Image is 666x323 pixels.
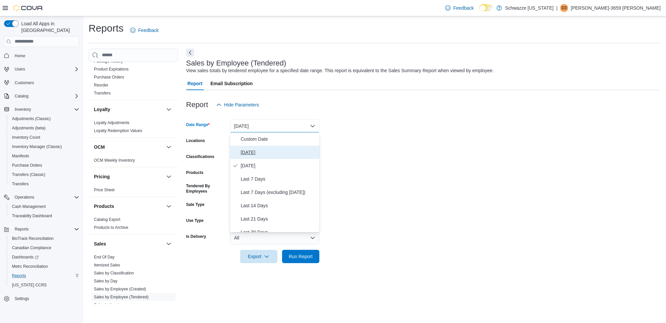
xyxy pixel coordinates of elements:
span: Users [12,65,79,73]
button: Export [240,250,277,263]
span: Customers [12,79,79,87]
button: Pricing [165,173,173,181]
a: Cash Management [9,203,48,211]
a: Loyalty Adjustments [94,120,130,125]
span: Reports [12,273,26,278]
span: Cash Management [12,204,46,209]
button: Reports [7,271,82,280]
label: Tendered By Employees [186,183,227,194]
label: Is Delivery [186,234,206,239]
span: Traceabilty Dashboard [9,212,79,220]
a: Traceabilty Dashboard [9,212,55,220]
span: Load All Apps in [GEOGRAPHIC_DATA] [19,20,79,34]
span: Inventory Count [9,133,79,141]
button: Adjustments (Classic) [7,114,82,123]
label: Products [186,170,203,175]
a: Transfers [94,91,111,95]
a: Catalog Export [94,217,120,222]
a: Feedback [443,1,476,15]
span: Metrc Reconciliation [12,264,48,269]
a: Sales by Employee (Tendered) [94,295,149,299]
a: Home [12,52,28,60]
button: Inventory [12,105,34,113]
a: Sales by Day [94,279,118,283]
button: Products [94,203,164,210]
span: Adjustments (Classic) [12,116,51,121]
div: Select listbox [230,132,319,232]
span: Catalog [12,92,79,100]
a: OCM Weekly Inventory [94,158,135,163]
a: Itemized Sales [94,263,120,267]
button: OCM [94,144,164,150]
span: Sales by Employee (Created) [94,286,146,292]
a: End Of Day [94,255,115,259]
span: Dashboards [12,254,39,260]
a: Reports [9,272,29,280]
button: Sales [165,240,173,248]
span: Feedback [453,5,474,11]
span: Settings [12,294,79,303]
button: Operations [1,193,82,202]
h3: Products [94,203,114,210]
button: Reports [12,225,31,233]
button: Users [1,65,82,74]
span: BioTrack Reconciliation [9,235,79,242]
a: Reorder [94,83,108,87]
a: Dashboards [9,253,41,261]
span: Inventory [15,107,31,112]
button: [US_STATE] CCRS [7,280,82,290]
button: Inventory Manager (Classic) [7,142,82,151]
button: Transfers (Classic) [7,170,82,179]
span: Canadian Compliance [12,245,51,250]
h1: Reports [89,22,124,35]
span: Metrc Reconciliation [9,262,79,270]
span: Report [187,77,202,90]
button: Metrc Reconciliation [7,262,82,271]
a: Purchase Orders [94,75,124,80]
span: Home [12,52,79,60]
span: Sales by Classification [94,270,134,276]
p: Schwazze [US_STATE] [505,4,554,12]
span: [DATE] [241,162,317,170]
a: Customers [12,79,37,87]
a: Settings [12,295,32,303]
span: Hide Parameters [224,101,259,108]
span: Export [244,250,273,263]
span: Adjustments (beta) [9,124,79,132]
button: Settings [1,294,82,303]
button: Manifests [7,151,82,161]
button: Home [1,51,82,61]
button: Adjustments (beta) [7,123,82,133]
label: Classifications [186,154,214,159]
button: Reports [1,225,82,234]
span: Operations [15,195,34,200]
span: Last 7 Days [241,175,317,183]
span: Last 7 Days (excluding [DATE]) [241,188,317,196]
span: Transfers (Classic) [12,172,45,177]
span: Last 14 Days [241,202,317,210]
button: Run Report [282,250,319,263]
span: Products to Archive [94,225,128,230]
span: Dark Mode [479,11,480,12]
h3: Loyalty [94,106,110,113]
a: Adjustments (beta) [9,124,48,132]
h3: OCM [94,144,105,150]
button: Products [165,202,173,210]
span: Adjustments (Classic) [9,115,79,123]
div: Pricing [89,186,178,197]
label: Use Type [186,218,203,223]
a: Dashboards [7,252,82,262]
a: Purchase Orders [9,161,45,169]
span: Last 21 Days [241,215,317,223]
button: Inventory Count [7,133,82,142]
span: Canadian Compliance [9,244,79,252]
h3: Sales [94,241,106,247]
a: Inventory Count [9,133,43,141]
a: Products to Archive [94,225,128,230]
a: BioTrack Reconciliation [9,235,56,242]
button: Operations [12,193,37,201]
